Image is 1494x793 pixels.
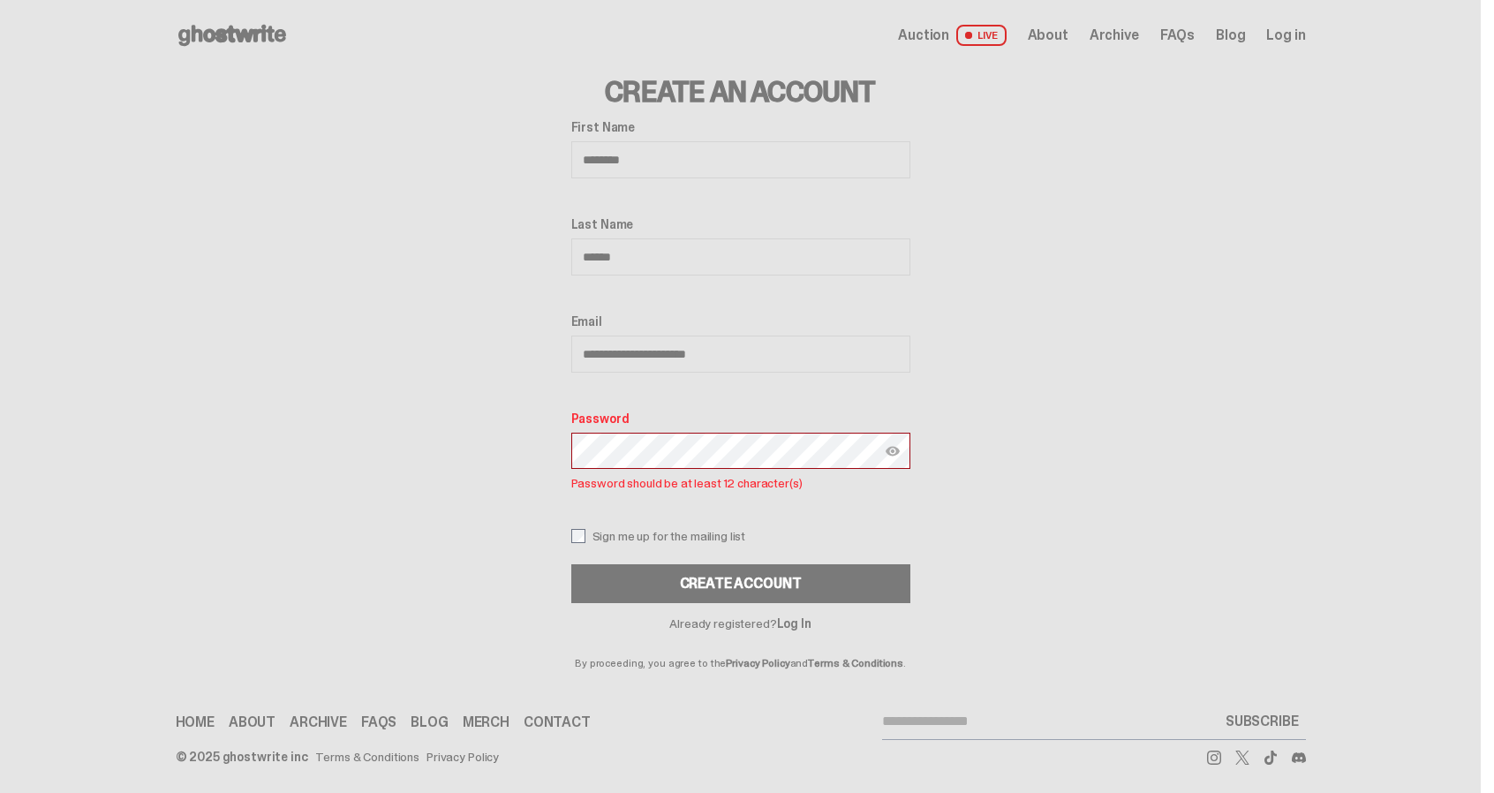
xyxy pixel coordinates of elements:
[463,715,509,729] a: Merch
[1160,28,1195,42] a: FAQs
[571,78,910,106] h3: Create an Account
[1028,28,1068,42] a: About
[1219,704,1306,739] button: SUBSCRIBE
[361,715,396,729] a: FAQs
[229,715,275,729] a: About
[426,751,499,763] a: Privacy Policy
[1090,28,1139,42] a: Archive
[777,616,811,631] a: Log In
[176,715,215,729] a: Home
[956,25,1007,46] span: LIVE
[898,25,1006,46] a: Auction LIVE
[571,120,910,134] label: First Name
[571,529,910,543] label: Sign me up for the mailing list
[680,577,802,591] div: Create Account
[726,656,789,670] a: Privacy Policy
[1216,28,1245,42] a: Blog
[571,529,585,543] input: Sign me up for the mailing list
[571,617,910,630] p: Already registered?
[898,28,949,42] span: Auction
[886,444,900,458] img: Show password
[411,715,448,729] a: Blog
[571,630,910,668] p: By proceeding, you agree to the and .
[571,412,910,426] label: Password
[524,715,591,729] a: Contact
[571,472,910,494] p: Password should be at least 12 character(s)
[1266,28,1305,42] a: Log in
[176,751,308,763] div: © 2025 ghostwrite inc
[808,656,903,670] a: Terms & Conditions
[571,217,910,231] label: Last Name
[571,564,910,603] button: Create Account
[571,314,910,329] label: Email
[315,751,419,763] a: Terms & Conditions
[290,715,347,729] a: Archive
